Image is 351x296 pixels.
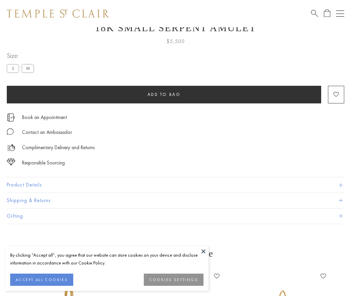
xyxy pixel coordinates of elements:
[311,9,318,18] a: Search
[7,86,321,103] button: Add to bag
[167,37,185,46] span: $5,500
[7,114,15,121] img: icon_appointment.svg
[22,114,67,121] a: Book an Appointment
[148,92,181,97] span: Add to bag
[7,128,14,135] img: MessageIcon-01_2.svg
[336,9,344,18] button: Open navigation
[10,274,73,286] button: ACCEPT ALL COOKIES
[7,50,37,61] span: Size:
[22,159,65,167] div: Responsible Sourcing
[22,128,72,137] div: Contact an Ambassador
[7,143,15,152] img: icon_delivery.svg
[7,22,344,34] h1: 18K Small Serpent Amulet
[7,177,344,193] button: Product Details
[7,159,15,165] img: icon_sourcing.svg
[22,64,34,73] label: M
[7,209,344,224] button: Gifting
[324,9,330,18] a: Open Shopping Bag
[7,64,19,73] label: S
[7,193,344,208] button: Shipping & Returns
[22,143,95,152] p: Complimentary Delivery and Returns
[10,251,203,267] div: By clicking “Accept all”, you agree that our website can store cookies on your device and disclos...
[7,9,109,18] img: Temple St. Clair
[144,274,203,286] button: COOKIES SETTINGS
